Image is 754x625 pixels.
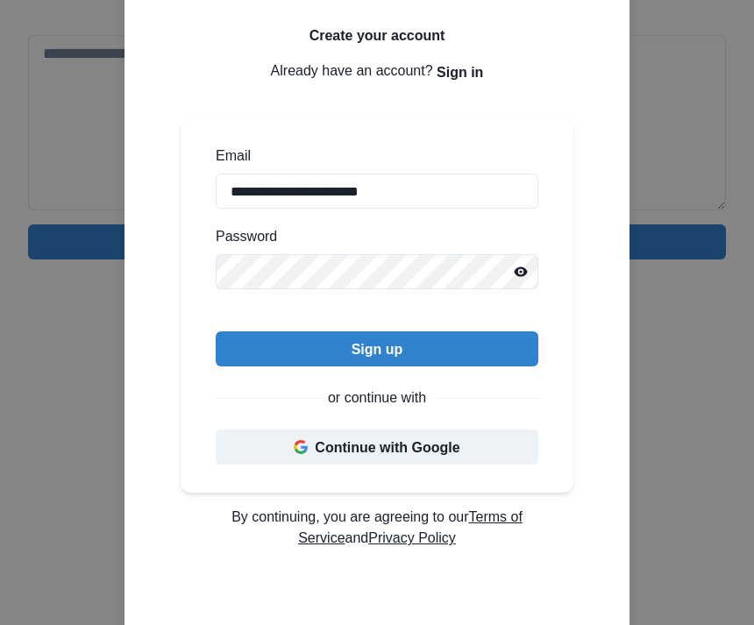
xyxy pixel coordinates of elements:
a: Privacy Policy [368,530,456,545]
h2: Create your account [181,27,573,44]
button: Sign in [437,54,483,89]
button: Continue with Google [216,430,538,465]
p: Already have an account? [181,54,573,89]
button: Reveal password [503,254,538,289]
p: By continuing, you are agreeing to our and [181,507,573,549]
label: Email [216,146,528,167]
label: Password [216,226,528,247]
button: Sign up [216,331,538,366]
a: Terms of Service [298,509,523,545]
p: or continue with [328,387,426,408]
